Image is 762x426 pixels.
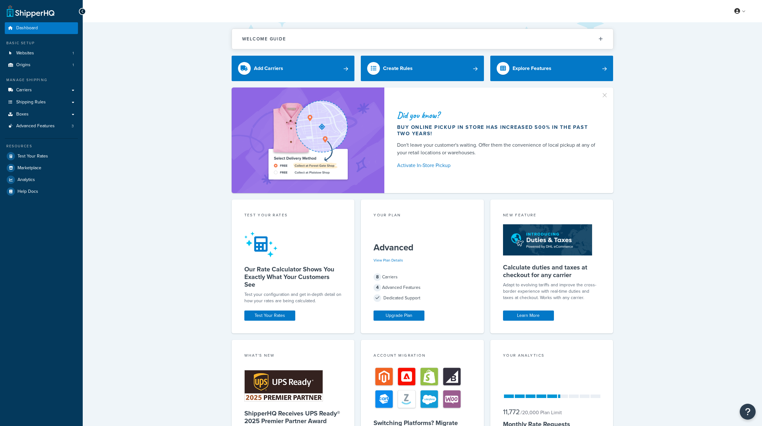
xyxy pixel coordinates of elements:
li: Origins [5,59,78,71]
a: Upgrade Plan [374,311,424,321]
span: Test Your Rates [17,154,48,159]
span: Marketplace [17,165,41,171]
li: Websites [5,47,78,59]
div: Manage Shipping [5,77,78,83]
a: Activate In-Store Pickup [397,161,598,170]
p: Adapt to evolving tariffs and improve the cross-border experience with real-time duties and taxes... [503,282,601,301]
a: Marketplace [5,162,78,174]
a: Explore Features [490,56,613,81]
button: Welcome Guide [232,29,613,49]
div: New Feature [503,212,601,220]
div: Create Rules [383,64,413,73]
a: Test Your Rates [5,150,78,162]
span: 1 [73,51,74,56]
a: Carriers [5,84,78,96]
a: Add Carriers [232,56,355,81]
div: Account Migration [374,353,471,360]
span: Origins [16,62,31,68]
span: Help Docs [17,189,38,194]
div: Carriers [374,273,471,282]
span: 8 [374,273,381,281]
a: Boxes [5,108,78,120]
h5: Advanced [374,242,471,253]
div: Did you know? [397,111,598,120]
div: Dedicated Support [374,294,471,303]
div: Your Plan [374,212,471,220]
span: Shipping Rules [16,100,46,105]
a: Create Rules [361,56,484,81]
a: Analytics [5,174,78,185]
h5: Our Rate Calculator Shows You Exactly What Your Customers See [244,265,342,288]
li: Advanced Features [5,120,78,132]
button: Open Resource Center [740,404,756,420]
div: Test your rates [244,212,342,220]
span: 3 [72,123,74,129]
span: Analytics [17,177,35,183]
div: Add Carriers [254,64,283,73]
span: 11,772 [503,407,520,417]
a: Shipping Rules [5,96,78,108]
span: Websites [16,51,34,56]
span: 1 [73,62,74,68]
h5: Calculate duties and taxes at checkout for any carrier [503,263,601,279]
div: Basic Setup [5,40,78,46]
div: Your Analytics [503,353,601,360]
div: Don't leave your customer's waiting. Offer them the convenience of local pickup at any of your re... [397,141,598,157]
a: Websites1 [5,47,78,59]
a: View Plan Details [374,257,403,263]
a: Dashboard [5,22,78,34]
span: 4 [374,284,381,291]
h5: ShipperHQ Receives UPS Ready® 2025 Premier Partner Award [244,409,342,425]
a: Test Your Rates [244,311,295,321]
div: Test your configuration and get in-depth detail on how your rates are being calculated. [244,291,342,304]
span: Carriers [16,87,32,93]
span: Boxes [16,112,29,117]
a: Advanced Features3 [5,120,78,132]
img: ad-shirt-map-b0359fc47e01cab431d101c4b569394f6a03f54285957d908178d52f29eb9668.png [250,97,366,184]
div: Resources [5,143,78,149]
div: Explore Features [513,64,551,73]
span: Advanced Features [16,123,55,129]
div: What's New [244,353,342,360]
div: Buy online pickup in store has increased 500% in the past two years! [397,124,598,137]
a: Origins1 [5,59,78,71]
span: Dashboard [16,25,38,31]
a: Learn More [503,311,554,321]
h2: Welcome Guide [242,37,286,41]
small: / 20,000 Plan Limit [521,409,562,416]
div: Advanced Features [374,283,471,292]
a: Help Docs [5,186,78,197]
